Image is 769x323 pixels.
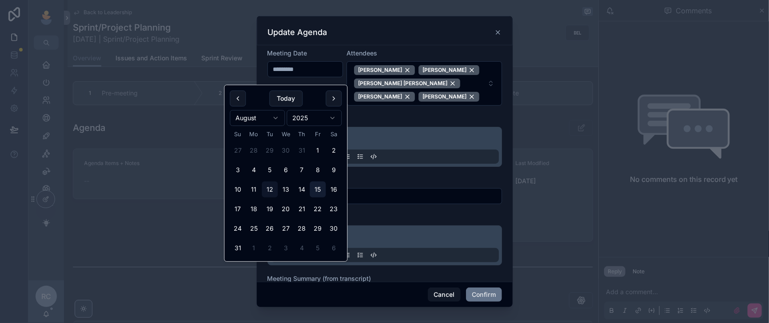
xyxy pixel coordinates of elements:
button: Saturday, August 16th, 2025 [326,181,342,197]
table: August 2025 [230,130,342,256]
button: Wednesday, August 27th, 2025 [278,221,294,236]
span: [PERSON_NAME] [358,93,402,100]
button: Sunday, August 10th, 2025 [230,181,246,197]
button: Monday, August 4th, 2025 [246,162,262,178]
button: Unselect 56 [354,92,415,102]
button: Saturday, August 23rd, 2025 [326,201,342,217]
button: Sunday, August 24th, 2025 [230,221,246,236]
button: Friday, August 1st, 2025 [310,142,326,158]
span: [PERSON_NAME] [422,93,466,100]
button: Monday, September 1st, 2025 [246,240,262,256]
button: Tuesday, September 2nd, 2025 [262,240,278,256]
span: Meeting Summary (from transcript) [267,275,371,282]
th: Tuesday [262,130,278,139]
button: Thursday, August 21st, 2025 [294,201,310,217]
button: Friday, September 5th, 2025 [310,240,326,256]
button: Monday, August 11th, 2025 [246,181,262,197]
button: Tuesday, August 19th, 2025 [262,201,278,217]
button: Unselect 28 [418,92,479,102]
button: Sunday, August 3rd, 2025 [230,162,246,178]
button: Today, Tuesday, August 12th, 2025 [262,181,278,197]
th: Thursday [294,130,310,139]
button: Wednesday, August 20th, 2025 [278,201,294,217]
button: Friday, August 29th, 2025 [310,221,326,236]
button: Unselect 992 [354,65,415,75]
button: Wednesday, August 6th, 2025 [278,162,294,178]
button: Friday, August 8th, 2025 [310,162,326,178]
button: Tuesday, August 5th, 2025 [262,162,278,178]
button: Wednesday, July 30th, 2025 [278,142,294,158]
button: Sunday, July 27th, 2025 [230,142,246,158]
button: Thursday, July 31st, 2025 [294,142,310,158]
button: Saturday, August 9th, 2025 [326,162,342,178]
span: Attendees [347,49,377,57]
button: Wednesday, September 3rd, 2025 [278,240,294,256]
th: Wednesday [278,130,294,139]
button: Thursday, September 4th, 2025 [294,240,310,256]
button: Thursday, August 7th, 2025 [294,162,310,178]
button: Tuesday, August 26th, 2025 [262,221,278,236]
button: Sunday, August 17th, 2025 [230,201,246,217]
th: Monday [246,130,262,139]
button: Thursday, August 14th, 2025 [294,181,310,197]
th: Saturday [326,130,342,139]
button: Wednesday, August 13th, 2025 [278,181,294,197]
h3: Update Agenda [268,27,327,38]
button: Friday, August 15th, 2025 [310,181,326,197]
button: Monday, August 18th, 2025 [246,201,262,217]
button: Unselect 69 [354,79,460,88]
button: Saturday, August 2nd, 2025 [326,142,342,158]
span: [PERSON_NAME] [358,67,402,74]
button: Sunday, August 31st, 2025 [230,240,246,256]
button: Unselect 234 [418,65,479,75]
button: Saturday, September 6th, 2025 [326,240,342,256]
span: [PERSON_NAME] [422,67,466,74]
span: Meeting Date [267,49,307,57]
th: Sunday [230,130,246,139]
button: Monday, August 25th, 2025 [246,221,262,236]
span: [PERSON_NAME] [PERSON_NAME] [358,80,447,87]
button: Thursday, August 28th, 2025 [294,221,310,236]
button: Today [269,91,303,106]
th: Friday [310,130,326,139]
button: Tuesday, July 29th, 2025 [262,142,278,158]
button: Saturday, August 30th, 2025 [326,221,342,236]
button: Friday, August 22nd, 2025 [310,201,326,217]
button: Select Button [347,61,502,106]
button: Confirm [466,288,502,302]
button: Monday, July 28th, 2025 [246,142,262,158]
button: Cancel [428,288,461,302]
